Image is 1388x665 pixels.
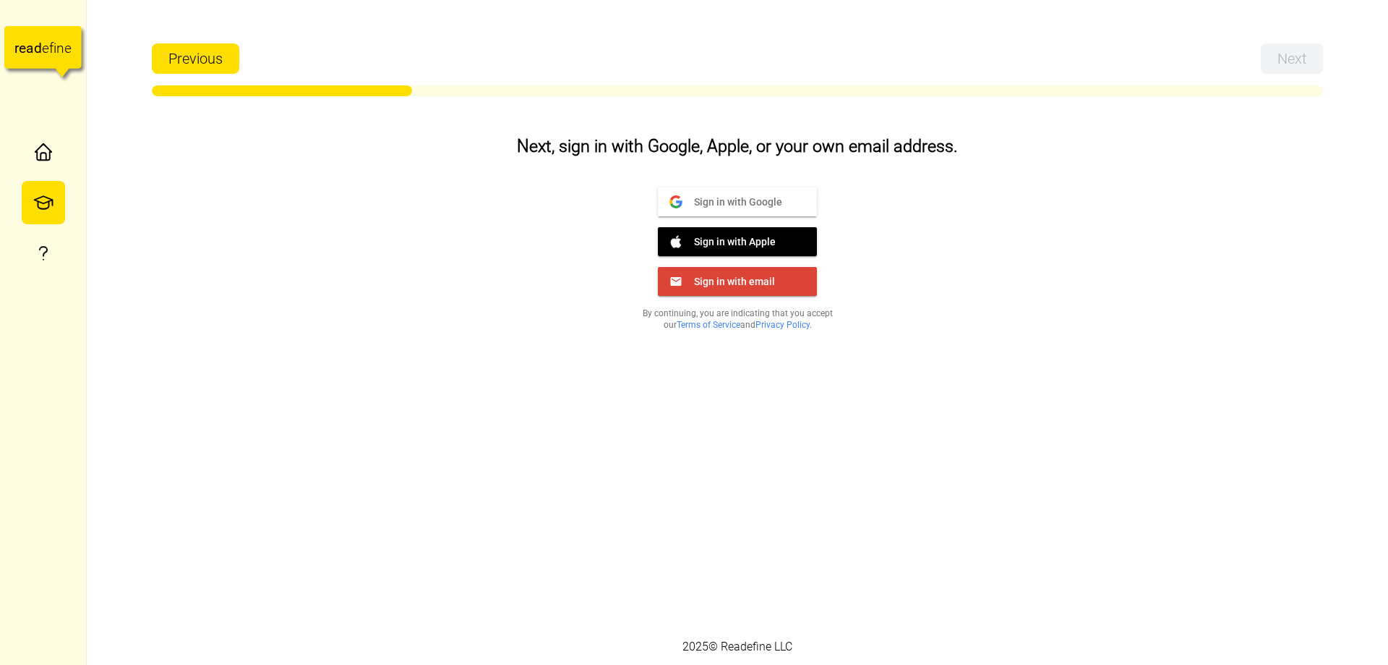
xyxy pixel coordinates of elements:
tspan: i [53,40,56,56]
span: Previous [168,44,223,73]
a: readefine [4,12,82,90]
tspan: d [34,40,42,56]
tspan: r [14,40,20,56]
button: Next [1261,43,1323,74]
p: By continuing, you are indicating that you accept our and . [625,308,850,331]
button: Sign in with Apple [658,227,817,256]
span: Sign in with Apple [682,234,776,247]
button: Sign in with email [658,267,817,296]
a: Terms of Service [677,320,740,330]
a: Privacy Policy [755,320,810,330]
h3: Next, sign in with Google, Apple, or your own email address. [376,135,1099,158]
span: Sign in with email [682,274,775,287]
div: 2025 © Readefine LLC [675,631,800,664]
tspan: e [19,40,26,56]
tspan: e [42,40,49,56]
button: Previous [152,43,239,74]
tspan: f [49,40,54,56]
tspan: a [26,40,33,56]
tspan: n [57,40,65,56]
tspan: e [64,40,72,56]
button: Sign in with Google [658,187,817,216]
span: Next [1277,44,1306,73]
span: Sign in with Google [682,195,782,208]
